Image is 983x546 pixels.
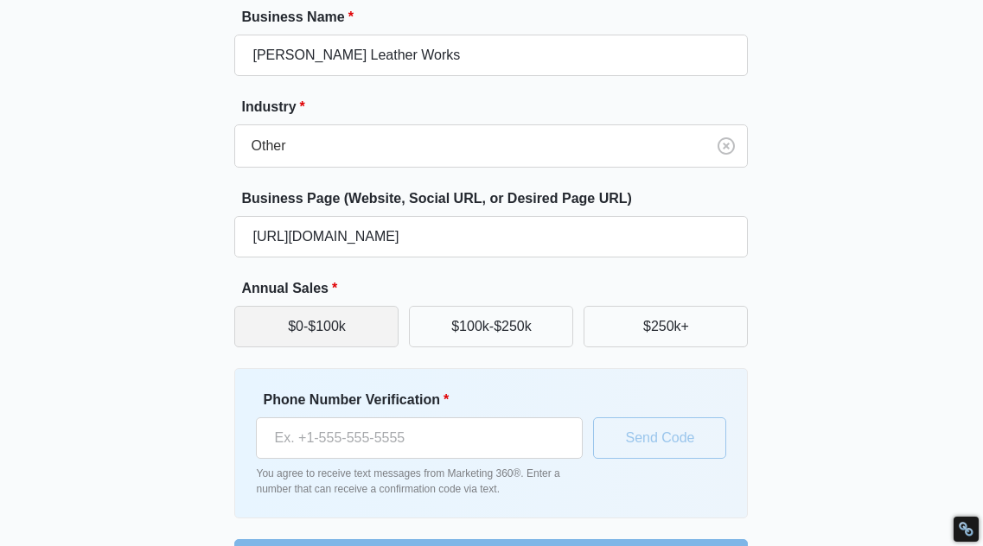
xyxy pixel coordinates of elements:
[584,306,748,347] button: $250k+
[256,466,583,497] p: You agree to receive text messages from Marketing 360®. Enter a number that can receive a confirm...
[241,7,755,28] label: Business Name
[409,306,573,347] button: $100k-$250k
[263,390,590,410] label: Phone Number Verification
[234,306,399,347] button: $0-$100k
[241,188,755,209] label: Business Page (Website, Social URL, or Desired Page URL)
[712,132,740,160] button: Clear
[241,97,755,117] label: Industry
[241,278,755,299] label: Annual Sales
[958,521,974,537] div: Restore Info Box &#10;&#10;NoFollow Info:&#10; META-Robots NoFollow: &#09;true&#10; META-Robots N...
[256,417,583,459] input: Ex. +1-555-555-5555
[234,216,748,257] input: e.g. janesplumbing.com
[234,35,748,76] input: e.g. Jane's Plumbing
